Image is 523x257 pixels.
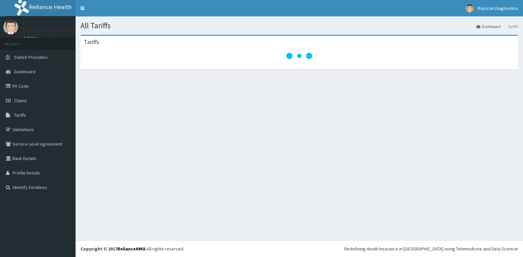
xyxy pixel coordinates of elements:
[84,39,99,45] h3: Tariffs
[466,4,474,12] img: User Image
[14,54,48,60] span: Switch Providers
[23,36,39,40] a: Online
[14,112,26,118] span: Tariffs
[80,21,518,30] h1: All Tariffs
[23,27,75,33] p: Rayscan Diagnostics
[117,246,146,252] a: RelianceHMO
[3,20,18,35] img: User Image
[286,43,312,69] svg: audio-loading
[344,245,518,252] div: Redefining Heath Insurance in [GEOGRAPHIC_DATA] using Telemedicine and Data Science!
[476,24,501,29] a: Dashboard
[76,240,523,257] footer: All rights reserved.
[80,246,147,252] strong: Copyright © 2017 .
[14,98,27,104] span: Claims
[478,5,518,11] span: Rayscan Diagnostics
[501,24,518,29] li: Tariffs
[14,69,35,75] span: Dashboard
